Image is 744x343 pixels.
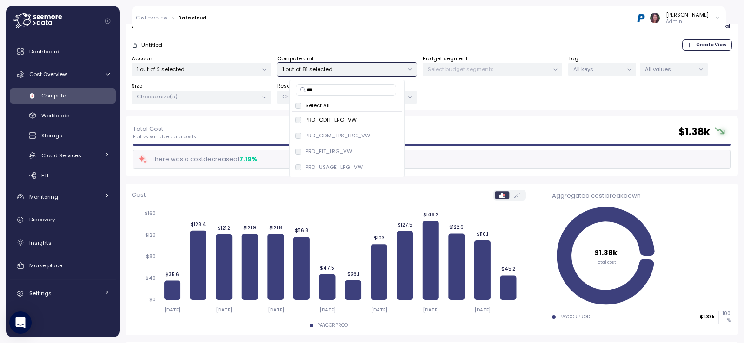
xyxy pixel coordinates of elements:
[477,231,488,237] tspan: $110.1
[423,212,438,218] tspan: $146.2
[41,152,81,159] span: Cloud Services
[596,259,616,265] tspan: Total cost
[559,314,590,320] div: PAYCORPROD
[133,124,196,134] p: Total Cost
[306,102,330,109] p: Select All
[29,193,58,201] span: Monitoring
[501,266,515,272] tspan: $45.2
[552,191,731,201] div: Aggregated cost breakdown
[10,188,116,206] a: Monitoring
[146,253,156,259] tspan: $80
[41,92,66,99] span: Compute
[277,55,314,63] label: Compute unit
[137,93,258,100] p: Choose size(s)
[650,13,660,23] img: ACg8ocLDuIZlR5f2kIgtapDwVC7yp445s3OgbrQTIAV7qYj8P05r5pI=s96-c
[10,285,116,303] a: Settings
[666,11,709,19] div: [PERSON_NAME]
[29,262,62,269] span: Marketplace
[218,225,230,231] tspan: $121.2
[719,311,730,323] p: 100 %
[10,108,116,123] a: Workloads
[29,216,55,223] span: Discovery
[347,271,359,277] tspan: $36.1
[320,265,334,271] tspan: $47.5
[428,65,549,73] p: Select budget segments
[29,239,52,246] span: Insights
[138,154,257,165] div: There was a cost decrease of
[164,307,180,313] tspan: [DATE]
[243,225,256,231] tspan: $121.9
[666,19,709,25] p: Admin
[306,132,370,139] p: PRD_CDM_TPS_LRG_VW
[102,18,113,25] button: Collapse navigation
[145,232,156,238] tspan: $120
[267,307,284,313] tspan: [DATE]
[306,148,352,155] p: PRD_EIT_LRG_VW
[678,125,710,139] h2: $ 1.38k
[645,65,695,73] p: All values
[10,65,116,84] a: Cost Overview
[133,134,196,140] p: Flat vs variable data costs
[423,307,439,313] tspan: [DATE]
[10,88,116,104] a: Compute
[145,210,156,216] tspan: $160
[317,322,348,329] div: PAYCORPROD
[216,307,232,313] tspan: [DATE]
[132,55,154,63] label: Account
[171,15,174,21] div: >
[319,307,335,313] tspan: [DATE]
[269,225,282,231] tspan: $121.8
[10,148,116,163] a: Cloud Services
[146,275,156,281] tspan: $40
[137,65,258,73] p: 1 out of 2 selected
[568,55,578,63] label: Tag
[9,311,32,334] div: Open Intercom Messenger
[10,256,116,275] a: Marketplace
[29,71,67,78] span: Cost Overview
[10,211,116,229] a: Discovery
[132,82,142,91] label: Size
[397,222,412,228] tspan: $127.5
[239,155,257,164] div: 7.19 %
[29,48,60,55] span: Dashboard
[136,16,167,20] a: Cost overview
[371,307,387,313] tspan: [DATE]
[41,132,62,139] span: Storage
[149,297,156,303] tspan: $0
[423,55,468,63] label: Budget segment
[10,233,116,252] a: Insights
[10,168,116,183] a: ETL
[166,271,179,277] tspan: $35.6
[696,40,726,50] span: Create View
[700,314,715,320] p: $1.38k
[29,290,52,297] span: Settings
[449,224,464,230] tspan: $122.6
[282,65,404,73] p: 1 out of 81 selected
[282,93,404,100] p: Choose resource constraint(s)
[277,82,332,91] label: Resource Constraint
[373,235,384,241] tspan: $103
[295,227,308,233] tspan: $116.8
[141,41,162,49] p: Untitled
[636,13,646,23] img: 68b03c81eca7ebbb46a2a292.PNG
[474,307,491,313] tspan: [DATE]
[41,112,70,119] span: Workloads
[306,116,357,123] p: PRD_CDH_LRG_VW
[306,163,363,171] p: PRD_USAGE_LRG_VW
[682,39,732,51] button: Create View
[178,16,206,20] div: Data cloud
[10,128,116,143] a: Storage
[10,42,116,61] a: Dashboard
[594,248,618,258] tspan: $1.38k
[190,221,206,227] tspan: $128.4
[573,65,623,73] p: All keys
[41,172,49,179] span: ETL
[132,190,146,200] p: Cost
